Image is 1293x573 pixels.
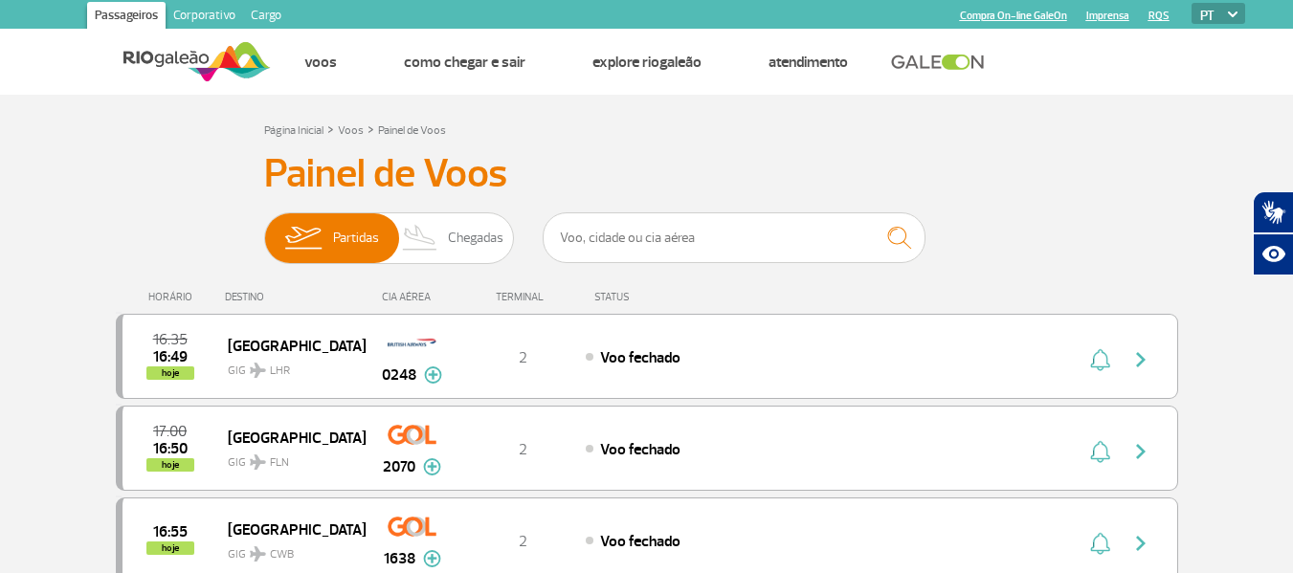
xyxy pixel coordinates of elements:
span: Voo fechado [600,348,680,367]
span: Voo fechado [600,532,680,551]
img: seta-direita-painel-voo.svg [1129,348,1152,371]
div: CIA AÉREA [365,291,460,303]
span: 2 [519,440,527,459]
a: Compra On-line GaleOn [960,10,1067,22]
a: Imprensa [1086,10,1129,22]
img: sino-painel-voo.svg [1090,348,1110,371]
span: FLN [270,454,289,472]
span: 2 [519,532,527,551]
span: 2025-10-01 16:50:40 [153,442,188,455]
span: Partidas [333,213,379,263]
a: Explore RIOgaleão [592,53,702,72]
a: Como chegar e sair [404,53,525,72]
a: Cargo [243,2,289,33]
span: 2025-10-01 16:35:00 [153,333,188,346]
img: slider-embarque [273,213,333,263]
span: 2025-10-01 17:00:00 [153,425,187,438]
div: STATUS [585,291,741,303]
span: CWB [270,546,294,563]
a: Voos [304,53,337,72]
span: [GEOGRAPHIC_DATA] [228,425,350,450]
img: seta-direita-painel-voo.svg [1129,440,1152,463]
span: GIG [228,444,350,472]
span: 2025-10-01 16:49:00 [153,350,188,364]
a: Passageiros [87,2,166,33]
img: mais-info-painel-voo.svg [423,550,441,567]
img: sino-painel-voo.svg [1090,440,1110,463]
span: hoje [146,541,194,555]
a: Atendimento [769,53,848,72]
div: DESTINO [225,291,365,303]
div: TERMINAL [460,291,585,303]
span: hoje [146,366,194,380]
span: [GEOGRAPHIC_DATA] [228,517,350,541]
button: Abrir tradutor de língua de sinais. [1253,191,1293,233]
a: Corporativo [166,2,243,33]
span: 2 [519,348,527,367]
a: > [327,118,334,140]
a: Página Inicial [264,123,323,138]
img: seta-direita-painel-voo.svg [1129,532,1152,555]
div: HORÁRIO [122,291,226,303]
a: RQS [1148,10,1170,22]
span: [GEOGRAPHIC_DATA] [228,333,350,358]
span: 2025-10-01 16:55:00 [153,525,188,539]
button: Abrir recursos assistivos. [1253,233,1293,275]
span: 1638 [384,547,415,570]
span: Voo fechado [600,440,680,459]
img: destiny_airplane.svg [250,363,266,378]
span: 2070 [383,455,415,478]
img: sino-painel-voo.svg [1090,532,1110,555]
span: GIG [228,352,350,380]
a: Painel de Voos [378,123,446,138]
span: hoje [146,458,194,472]
img: destiny_airplane.svg [250,546,266,562]
span: 0248 [382,364,416,386]
img: slider-desembarque [392,213,449,263]
span: GIG [228,536,350,563]
img: destiny_airplane.svg [250,454,266,470]
div: Plugin de acessibilidade da Hand Talk. [1253,191,1293,275]
img: mais-info-painel-voo.svg [424,366,442,384]
span: Chegadas [448,213,503,263]
a: > [368,118,374,140]
h3: Painel de Voos [264,150,1030,198]
span: LHR [270,363,290,380]
input: Voo, cidade ou cia aérea [543,212,925,263]
img: mais-info-painel-voo.svg [423,458,441,475]
a: Voos [338,123,364,138]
